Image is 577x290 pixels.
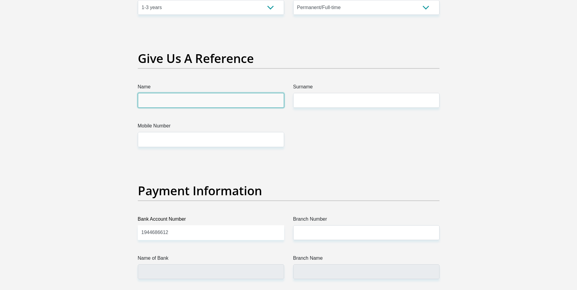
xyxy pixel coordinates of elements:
[293,255,439,264] label: Branch Name
[293,83,439,93] label: Surname
[138,225,284,240] input: Bank Account Number
[138,122,284,132] label: Mobile Number
[138,216,284,225] label: Bank Account Number
[138,264,284,279] input: Name of Bank
[138,132,284,147] input: Mobile Number
[138,255,284,264] label: Name of Bank
[138,93,284,108] input: Name
[138,51,439,66] h2: Give Us A Reference
[293,93,439,108] input: Surname
[293,216,439,225] label: Branch Number
[293,225,439,240] input: Branch Number
[138,183,439,198] h2: Payment Information
[138,83,284,93] label: Name
[293,264,439,279] input: Branch Name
